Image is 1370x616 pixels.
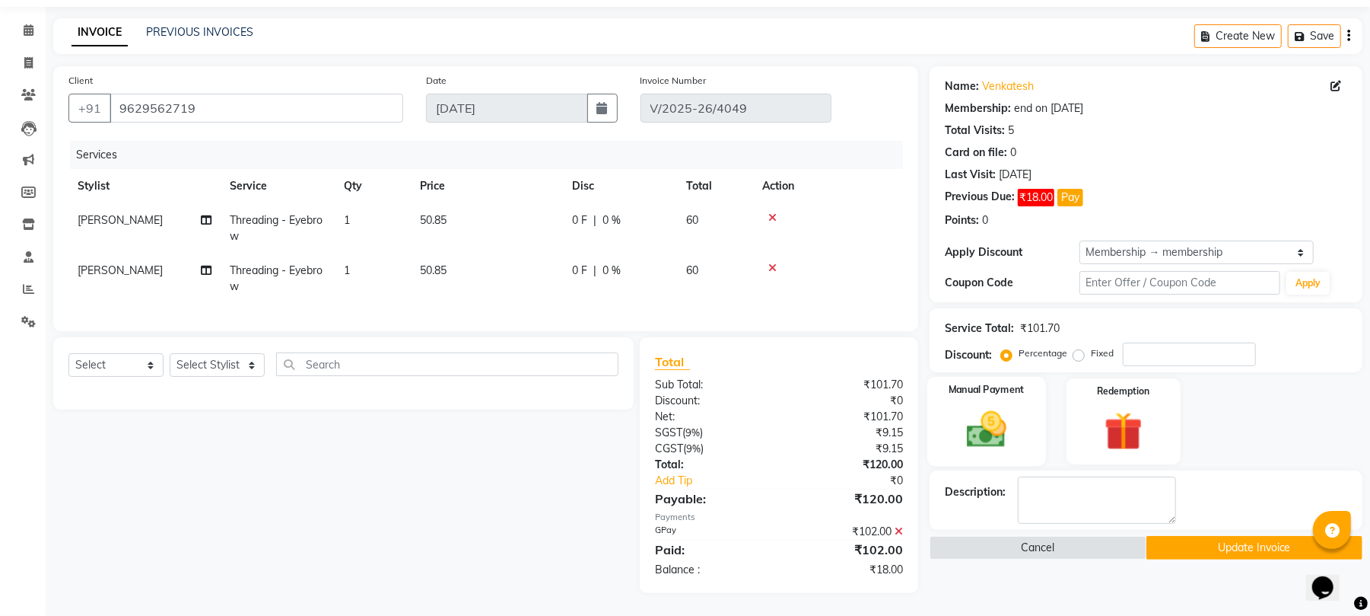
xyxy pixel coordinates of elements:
div: ₹9.15 [779,425,914,441]
div: Payments [655,511,903,524]
button: Pay [1057,189,1083,206]
iframe: chat widget [1306,555,1355,601]
div: end on [DATE] [1014,101,1083,116]
button: Apply [1286,272,1330,295]
div: 0 [982,212,988,228]
span: 50.85 [420,263,447,277]
div: Card on file: [945,145,1007,161]
th: Disc [563,169,677,203]
a: Add Tip [644,473,802,489]
span: 0 % [602,263,621,279]
span: CGST [655,442,683,455]
img: _gift.svg [1092,407,1155,455]
span: 1 [344,213,350,227]
div: Previous Due: [945,189,1015,206]
label: Invoice Number [640,74,707,88]
div: Coupon Code [945,275,1079,291]
span: SGST [655,426,682,439]
div: GPay [644,524,779,540]
label: Date [426,74,447,88]
div: ( ) [644,425,779,441]
div: ₹120.00 [779,490,914,508]
div: Sub Total: [644,377,779,393]
input: Enter Offer / Coupon Code [1079,271,1280,295]
div: ₹9.15 [779,441,914,457]
div: 0 [1010,145,1016,161]
label: Fixed [1091,346,1114,360]
div: ₹120.00 [779,457,914,473]
div: Payable: [644,490,779,508]
button: Save [1288,24,1341,48]
span: Total [655,354,690,370]
th: Total [677,169,753,203]
div: ₹101.70 [779,377,914,393]
div: ₹101.70 [779,409,914,425]
span: Threading - Eyebrow [230,263,323,293]
div: 5 [1008,123,1014,139]
span: [PERSON_NAME] [78,213,163,227]
span: | [593,263,596,279]
span: | [593,212,596,228]
button: Create New [1194,24,1282,48]
span: [PERSON_NAME] [78,263,163,277]
a: INVOICE [72,19,128,46]
div: Net: [644,409,779,425]
div: Services [70,141,914,169]
div: ₹102.00 [779,524,914,540]
span: ₹18.00 [1018,189,1054,206]
label: Manual Payment [949,383,1025,397]
div: Total Visits: [945,123,1005,139]
div: Description: [945,484,1006,500]
img: _cash.svg [954,407,1019,453]
div: ₹102.00 [779,541,914,559]
div: Apply Discount [945,244,1079,260]
button: Cancel [930,536,1146,560]
div: Balance : [644,562,779,578]
label: Redemption [1097,385,1149,398]
th: Qty [335,169,411,203]
div: ₹18.00 [779,562,914,578]
div: Membership: [945,101,1011,116]
div: ( ) [644,441,779,457]
label: Percentage [1019,346,1067,360]
div: [DATE] [999,167,1031,183]
span: 0 % [602,212,621,228]
span: 60 [686,213,698,227]
div: Service Total: [945,321,1014,337]
th: Stylist [68,169,221,203]
span: 0 F [572,212,587,228]
input: Search [276,353,618,376]
span: 0 F [572,263,587,279]
div: ₹0 [802,473,914,489]
div: Discount: [945,347,992,363]
div: ₹101.70 [1020,321,1060,337]
span: 60 [686,263,698,277]
div: Discount: [644,393,779,409]
label: Client [68,74,93,88]
span: 1 [344,263,350,277]
div: Name: [945,78,979,94]
button: +91 [68,94,111,123]
th: Price [411,169,563,203]
span: 50.85 [420,213,447,227]
div: Last Visit: [945,167,996,183]
button: Update Invoice [1146,536,1362,560]
th: Service [221,169,335,203]
th: Action [753,169,903,203]
a: PREVIOUS INVOICES [146,25,253,39]
span: 9% [686,442,701,455]
div: Total: [644,457,779,473]
input: Search by Name/Mobile/Email/Code [110,94,403,123]
div: Paid: [644,541,779,559]
span: 9% [685,426,700,439]
a: Venkatesh [982,78,1034,94]
div: Points: [945,212,979,228]
div: ₹0 [779,393,914,409]
span: Threading - Eyebrow [230,213,323,243]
